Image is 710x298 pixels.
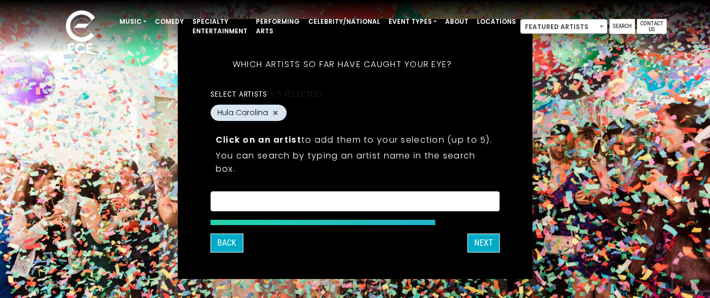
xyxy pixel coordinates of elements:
[210,89,322,99] label: Select artists
[216,134,301,146] strong: Click on an artist
[467,234,500,253] button: NEXT
[54,7,107,59] img: ece_new_logo_whitev2-1.png
[217,198,493,208] textarea: Search
[115,13,151,31] a: Music
[151,13,188,31] a: Comedy
[520,19,607,34] span: Featured Artists
[441,13,473,31] a: About
[252,13,304,40] a: Performing Arts
[304,13,384,31] a: Celebrity/National
[216,149,495,175] p: You can search by typing an artist name in the search box.
[521,20,607,34] span: Featured Artists
[188,13,252,40] a: Specialty Entertainment
[610,19,635,34] a: Search
[271,108,280,118] button: Remove Hula Carolina
[267,90,322,98] span: (1/5 selected)
[217,107,268,118] span: Hula Carolina
[216,133,495,146] p: to add them to your selection (up to 5).
[473,13,520,31] a: Locations
[210,45,475,83] h5: Which artists so far have caught your eye?
[637,19,667,34] a: Contact Us
[210,234,243,253] button: Back
[384,13,441,31] a: Event Types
